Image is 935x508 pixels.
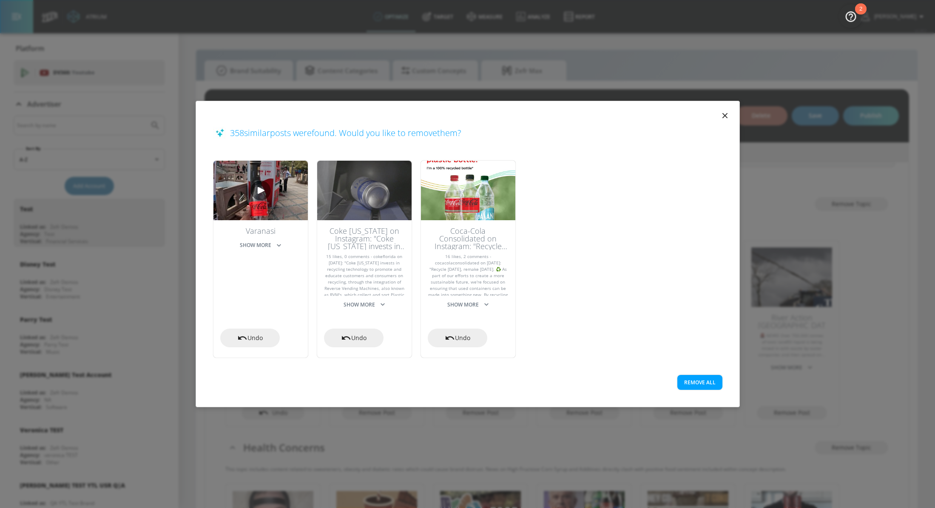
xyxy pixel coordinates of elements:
[444,298,492,312] button: Show more
[324,253,405,296] p: 15 likes, 0 comments - cokeflorida on [DATE]: "Coke [US_STATE] invests in recycling technology to...
[220,227,301,235] div: Varanasi
[230,128,461,137] span: 358 similar posts were found. Would you like to remove them ?
[428,329,487,348] button: Undo
[428,227,509,250] div: Coca-Cola Consolidated on Instagram: "Recycle today, remake tomorrow. ♻️ As part of our efforts t...
[324,227,405,250] div: Coke Florida on Instagram: "Coke Florida invests in recycling technology to promote and educate c...
[447,300,489,309] span: Show more
[428,253,509,296] p: 16 likes, 2 comments - cocacolaconsolidated on [DATE]: "Recycle [DATE], remake [DATE]. ♻️ As part...
[344,300,385,309] span: Show more
[677,375,722,390] button: Remove All
[421,161,515,220] img: Coca-Cola Consolidated on Instagram: "Recycle today, remake tomorrow. ♻️ As part of our efforts t...
[324,329,384,348] button: Undo
[236,238,285,252] button: Show more
[455,333,470,343] span: Undo
[317,161,412,220] img: Coke Florida on Instagram: "Coke Florida invests in recycling technology to promote and educate c...
[351,333,367,343] span: Undo
[213,161,308,220] img: Varanasi
[220,329,280,348] button: Undo
[247,333,263,343] span: Undo
[839,4,863,28] button: Open Resource Center, 2 new notifications
[340,298,389,312] button: Show more
[859,9,862,20] div: 2
[213,127,226,139] img: Zefr AI
[240,241,281,250] span: Show more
